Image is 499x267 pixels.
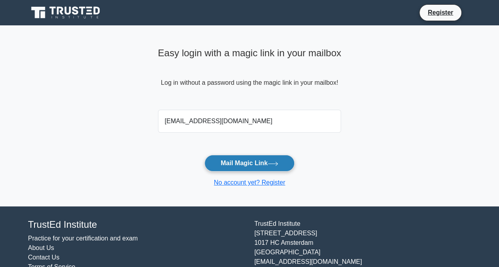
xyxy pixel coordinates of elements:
a: No account yet? Register [214,179,285,186]
input: Email [158,110,341,133]
a: Register [423,8,458,17]
div: Log in without a password using the magic link in your mailbox! [158,44,341,107]
h4: Easy login with a magic link in your mailbox [158,48,341,59]
button: Mail Magic Link [204,155,295,172]
a: About Us [28,244,54,251]
a: Contact Us [28,254,60,261]
a: Practice for your certification and exam [28,235,138,242]
h4: TrustEd Institute [28,219,245,231]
